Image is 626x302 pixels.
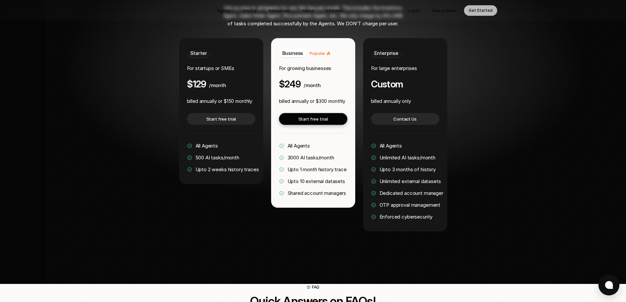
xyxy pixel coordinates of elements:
[371,65,417,71] span: For large enterprises
[217,7,231,14] p: Agents
[243,7,257,14] p: Pricing
[288,166,347,173] span: Upto 1 month history trace
[279,65,332,71] span: For growing businesses
[187,113,255,125] a: Start free trial
[196,143,218,149] span: All Agents
[371,97,411,105] p: billed annually only
[322,5,347,16] a: Affiliates
[190,50,207,56] span: Starter
[403,5,424,16] a: Log in
[209,82,226,88] span: /month
[288,143,310,149] span: All Agents
[279,113,347,125] a: Start free trial
[206,116,236,122] p: Start free trial
[239,5,261,16] a: Pricing
[371,113,439,125] a: Contact Us
[393,116,417,122] p: Contact Us
[469,7,493,14] p: Get Started
[288,154,334,161] span: 3000 AI tasks/month
[464,5,497,16] a: Get Started
[408,7,420,14] p: Log in
[279,97,346,105] p: billed annually or $300 monthly
[302,7,314,14] p: About
[432,7,456,14] p: See a demo
[196,166,259,173] span: Upto 2 weeks history traces
[298,5,318,16] a: About
[380,214,433,220] span: Enforced cybersecurity
[380,154,435,161] span: Unlimited AI tasks/month
[310,51,325,56] span: Popular
[374,50,399,56] span: Enterprise
[288,190,346,196] span: Shared account managers
[265,5,294,16] a: Resources
[304,82,321,88] span: /month
[187,97,253,105] p: billed annually or $150 monthly
[380,143,402,149] span: All Agents
[213,5,235,16] a: Agents
[187,79,206,89] h4: $129
[196,154,239,161] span: 500 AI tasks/month
[380,202,441,208] span: OTP approval management
[380,166,436,173] span: Upto 3 months of history
[187,65,234,71] span: For startups or SMEs
[428,5,461,16] a: See a demo
[312,285,320,290] p: FAQ
[326,7,343,14] p: Affiliates
[380,178,441,184] span: Unlimited external datasets
[282,50,303,56] span: Business
[268,7,290,14] p: Resources
[380,190,443,196] span: Dedicated account manager
[298,116,328,122] p: Start free trial
[598,274,619,295] button: Open chat window
[371,79,403,89] h4: Custom
[279,79,301,89] h4: $249
[288,178,345,184] span: Upto 10 external datasets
